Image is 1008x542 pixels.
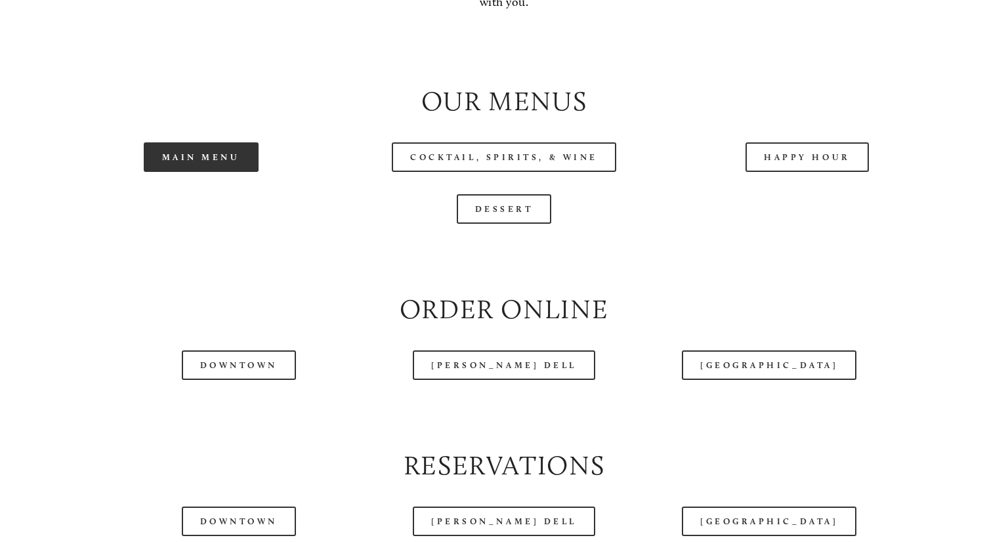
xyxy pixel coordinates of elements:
[682,507,856,536] a: [GEOGRAPHIC_DATA]
[144,142,259,172] a: Main Menu
[682,350,856,380] a: [GEOGRAPHIC_DATA]
[392,142,616,172] a: Cocktail, Spirits, & Wine
[60,83,948,120] h2: Our Menus
[60,291,948,328] h2: Order Online
[413,350,595,380] a: [PERSON_NAME] Dell
[60,447,948,484] h2: Reservations
[457,194,552,224] a: Dessert
[413,507,595,536] a: [PERSON_NAME] Dell
[182,507,296,536] a: Downtown
[745,142,869,172] a: Happy Hour
[182,350,296,380] a: Downtown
